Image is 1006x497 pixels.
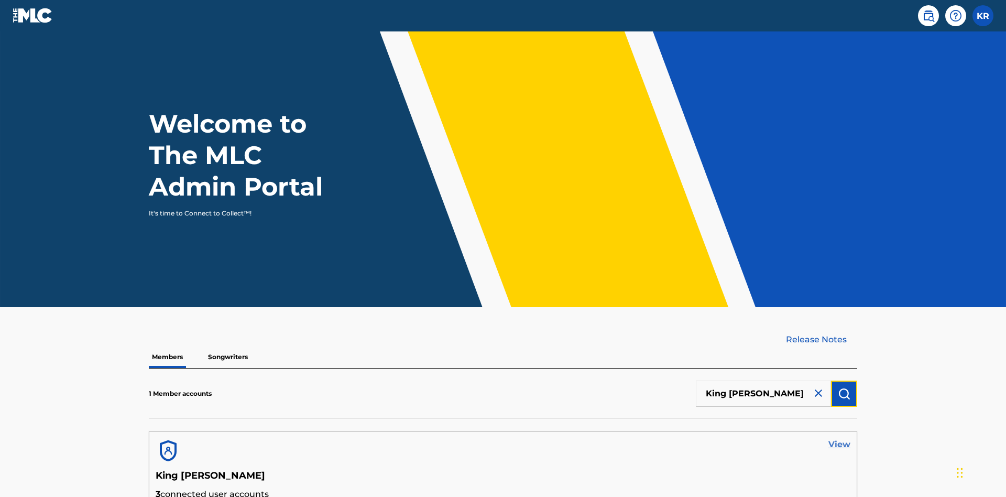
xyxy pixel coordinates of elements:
[838,387,850,400] img: Search Works
[149,209,331,218] p: It's time to Connect to Collect™!
[156,438,181,463] img: account
[156,470,850,488] h5: King [PERSON_NAME]
[149,108,345,202] h1: Welcome to The MLC Admin Portal
[945,5,966,26] div: Help
[918,5,939,26] a: Public Search
[922,9,935,22] img: search
[696,381,831,407] input: Search Members
[812,387,825,399] img: close
[954,447,1006,497] iframe: Chat Widget
[13,8,53,23] img: MLC Logo
[786,333,857,346] a: Release Notes
[205,346,251,368] p: Songwriters
[957,457,963,489] div: Drag
[149,346,186,368] p: Members
[972,5,993,26] div: User Menu
[828,438,850,451] a: View
[149,389,212,398] p: 1 Member accounts
[949,9,962,22] img: help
